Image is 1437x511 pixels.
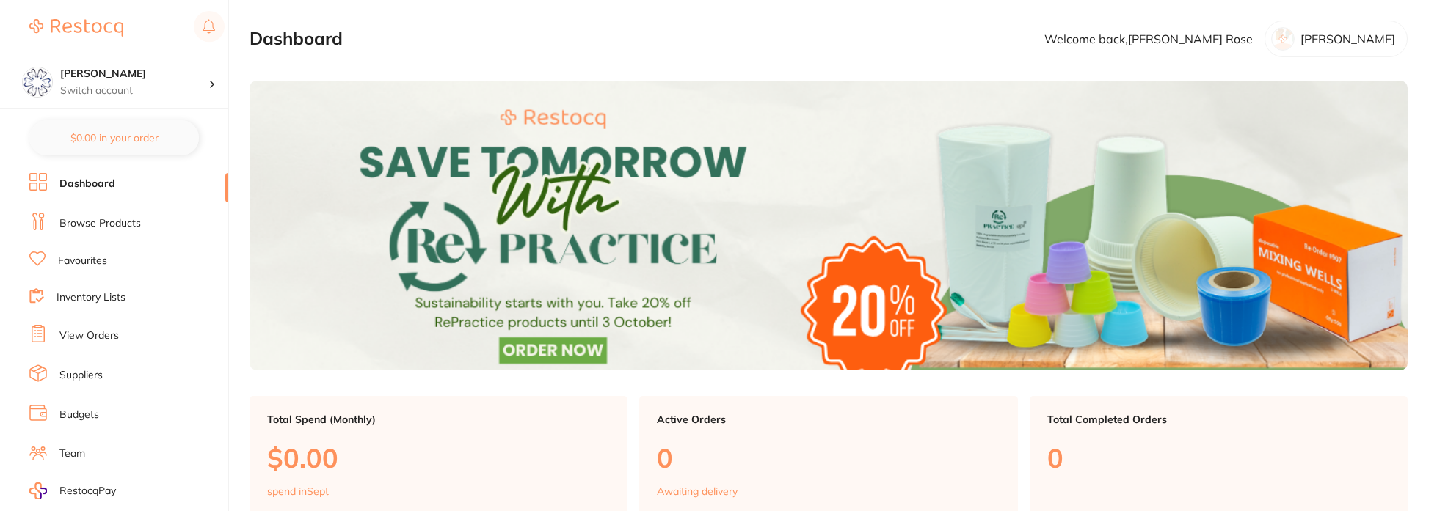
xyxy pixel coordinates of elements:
[59,408,99,422] a: Budgets
[29,19,123,37] img: Restocq Logo
[23,67,52,97] img: Eumundi Dental
[57,290,125,305] a: Inventory Lists
[59,216,141,231] a: Browse Products
[1047,413,1390,425] p: Total Completed Orders
[657,413,1000,425] p: Active Orders
[60,67,208,81] h4: Eumundi Dental
[267,443,610,473] p: $0.00
[59,177,115,191] a: Dashboard
[250,81,1408,370] img: Dashboard
[29,482,47,499] img: RestocqPay
[657,443,1000,473] p: 0
[29,11,123,45] a: Restocq Logo
[267,485,329,497] p: spend in Sept
[1300,32,1395,45] p: [PERSON_NAME]
[58,254,107,268] a: Favourites
[29,120,199,155] button: $0.00 in your order
[250,29,343,49] h2: Dashboard
[1047,443,1390,473] p: 0
[1044,32,1253,45] p: Welcome back, [PERSON_NAME] Rose
[29,482,116,499] a: RestocqPay
[59,484,116,499] span: RestocqPay
[267,413,610,425] p: Total Spend (Monthly)
[59,368,103,383] a: Suppliers
[59,328,119,343] a: View Orders
[60,84,208,98] p: Switch account
[657,485,738,497] p: Awaiting delivery
[59,446,85,461] a: Team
